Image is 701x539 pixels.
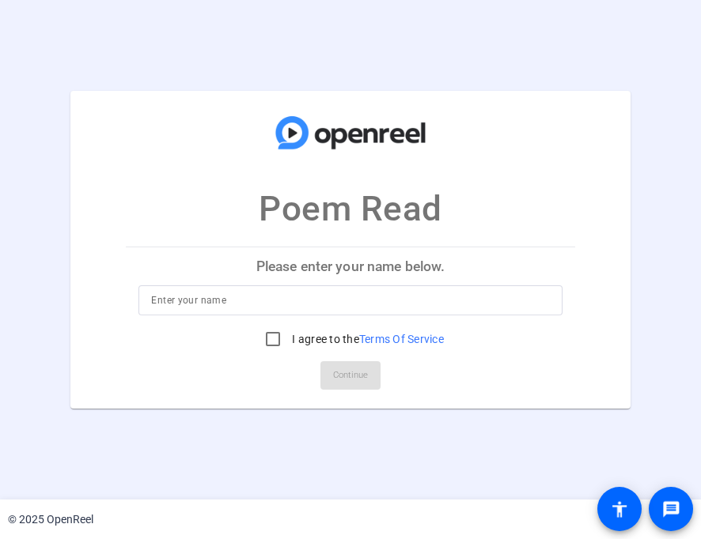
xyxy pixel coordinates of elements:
img: company-logo [271,107,430,159]
label: I agree to the [289,331,444,347]
mat-icon: message [661,499,680,518]
mat-icon: accessibility [610,499,629,518]
div: © 2025 OpenReel [8,511,93,528]
p: Poem Read [259,183,442,235]
a: Terms Of Service [359,333,444,345]
p: Please enter your name below. [126,247,574,285]
input: Enter your name [151,291,549,310]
